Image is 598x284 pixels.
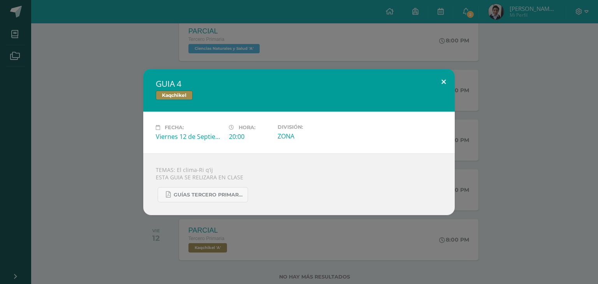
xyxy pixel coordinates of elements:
[239,124,255,130] span: Hora:
[165,124,184,130] span: Fecha:
[174,192,244,198] span: GUÍAS TERCERO PRIMARIA KAQCHIKEL.pdf
[433,69,455,95] button: Close (Esc)
[158,187,248,202] a: GUÍAS TERCERO PRIMARIA KAQCHIKEL.pdf
[143,153,455,215] div: TEMAS: El clima-Ri q’ij ESTA GUIA SE RELIZARA EN CLASE
[156,91,193,100] span: Kaqchikel
[229,132,271,141] div: 20:00
[156,78,442,89] h2: GUIA 4
[278,132,345,140] div: ZONA
[278,124,345,130] label: División:
[156,132,223,141] div: Viernes 12 de Septiembre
